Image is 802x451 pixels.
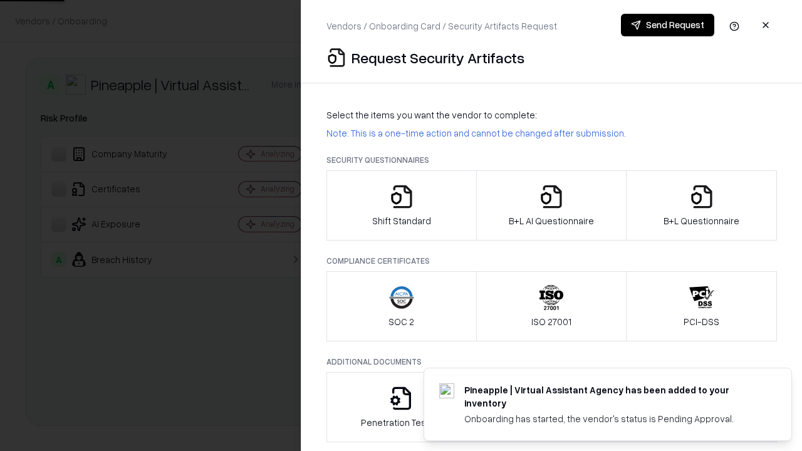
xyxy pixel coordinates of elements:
[388,315,414,328] p: SOC 2
[326,19,557,33] p: Vendors / Onboarding Card / Security Artifacts Request
[326,127,777,140] p: Note: This is a one-time action and cannot be changed after submission.
[372,214,431,227] p: Shift Standard
[684,315,719,328] p: PCI-DSS
[531,315,571,328] p: ISO 27001
[476,271,627,341] button: ISO 27001
[464,412,761,425] div: Onboarding has started, the vendor's status is Pending Approval.
[326,372,477,442] button: Penetration Testing
[352,48,524,68] p: Request Security Artifacts
[361,416,442,429] p: Penetration Testing
[626,170,777,241] button: B+L Questionnaire
[509,214,594,227] p: B+L AI Questionnaire
[326,155,777,165] p: Security Questionnaires
[476,170,627,241] button: B+L AI Questionnaire
[664,214,739,227] p: B+L Questionnaire
[326,271,477,341] button: SOC 2
[326,256,777,266] p: Compliance Certificates
[621,14,714,36] button: Send Request
[464,383,761,410] div: Pineapple | Virtual Assistant Agency has been added to your inventory
[326,108,777,122] p: Select the items you want the vendor to complete:
[326,356,777,367] p: Additional Documents
[626,271,777,341] button: PCI-DSS
[326,170,477,241] button: Shift Standard
[439,383,454,398] img: trypineapple.com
